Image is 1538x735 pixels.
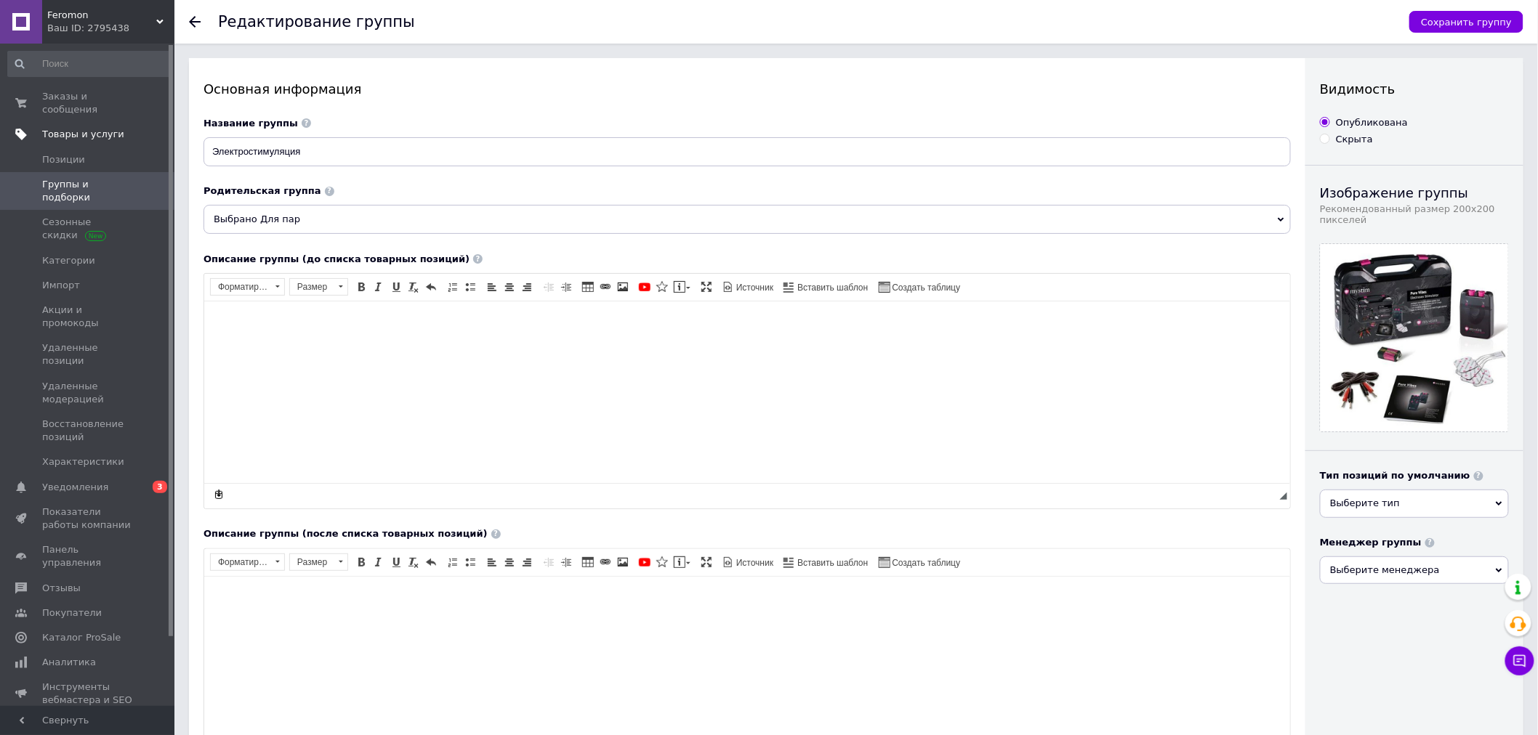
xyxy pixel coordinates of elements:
[672,279,693,295] a: Вставить сообщение
[637,279,653,295] a: Добавить видео с YouTube
[388,279,404,295] a: Подчеркнутый (Ctrl+U)
[1280,492,1287,500] span: Перетащите для изменения размера
[1505,646,1534,675] button: Чат с покупателем
[423,279,439,295] a: Отменить (Ctrl+Z)
[462,554,478,570] a: Вставить / удалить маркированный список
[734,282,773,294] span: Источник
[1320,556,1509,584] span: Выберите менеджера
[42,606,102,620] span: Покупатели
[211,487,227,503] a: Сделать резервную копию сейчас
[204,301,1290,483] iframe: Визуальный текстовый редактор, E35C9497-75CD-4F95-B759-8E64E233385B
[42,178,134,204] span: Группы и подборки
[580,554,596,570] a: Таблица
[698,279,714,295] a: Развернуть
[423,554,439,570] a: Отменить (Ctrl+Z)
[445,554,461,570] a: Вставить / удалить нумерованный список
[1271,488,1280,502] div: Подсчет символов
[7,51,172,77] input: Поиск
[597,554,613,570] a: Вставить/Редактировать ссылку (Ctrl+L)
[1321,244,1508,431] a: 13.jpg
[42,681,134,707] span: Инструменты вебмастера и SEO
[42,582,81,595] span: Отзывы
[795,557,868,569] span: Вставить шаблон
[698,554,714,570] a: Развернуть
[877,279,963,295] a: Создать таблицу
[502,554,518,570] a: По центру
[781,279,870,295] a: Вставить шаблон
[637,554,653,570] a: Добавить видео с YouTube
[1336,116,1408,129] div: Опубликована
[597,279,613,295] a: Вставить/Редактировать ссылку (Ctrl+L)
[1336,133,1373,146] div: Скрыта
[42,128,124,141] span: Товары и услуги
[1320,80,1509,98] div: Видимость
[353,554,369,570] a: Полужирный (Ctrl+B)
[289,553,348,571] a: Размер
[541,279,557,295] a: Уменьшить отступ
[371,279,387,295] a: Курсив (Ctrl+I)
[462,279,478,295] a: Вставить / удалить маркированный список
[189,16,201,28] div: Вернуться назад
[406,554,422,570] a: Убрать форматирование
[734,557,773,569] span: Источник
[371,554,387,570] a: Курсив (Ctrl+I)
[47,9,156,22] span: Feromon
[890,282,961,294] span: Создать таблицу
[502,279,518,295] a: По центру
[654,554,670,570] a: Вставить иконку
[484,554,500,570] a: По левому краю
[289,278,348,296] a: Размер
[1409,11,1523,33] button: Сохранить группу
[42,656,96,669] span: Аналитика
[541,554,557,570] a: Уменьшить отступ
[42,380,134,406] span: Удаленные модерацией
[615,554,631,570] a: Изображение
[890,557,961,569] span: Создать таблицу
[353,279,369,295] a: Полужирный (Ctrl+B)
[795,282,868,294] span: Вставить шаблон
[720,279,776,295] a: Источник
[47,22,174,35] div: Ваш ID: 2795438
[672,554,693,570] a: Вставить сообщение
[781,554,870,570] a: Вставить шаблон
[558,554,574,570] a: Увеличить отступ
[204,117,298,130] span: Название группы
[42,254,95,267] span: Категории
[877,554,963,570] a: Создать таблицу
[484,279,500,295] a: По левому краю
[1330,498,1400,508] span: Выберите тип
[388,554,404,570] a: Подчеркнутый (Ctrl+U)
[210,553,285,571] a: Форматирование
[445,279,461,295] a: Вставить / удалить нумерованный список
[42,90,134,116] span: Заказы и сообщения
[211,279,270,295] span: Форматирование
[204,205,1291,234] span: Выбрано Для пар
[204,253,470,266] span: Описание группы (до списка товарных позиций)
[218,13,415,31] h1: Редактирование группы
[1320,203,1509,225] div: Рекомендованный размер 200х200 пикселей
[42,481,108,494] span: Уведомления
[42,279,80,292] span: Импорт
[580,279,596,295] a: Таблица
[615,279,631,295] a: Изображение
[42,341,134,367] span: Удаленные позиции
[654,279,670,295] a: Вставить иконку
[720,554,776,570] a: Источник
[519,554,535,570] a: По правому краю
[290,554,334,570] span: Размер
[42,418,134,444] span: Восстановление позиций
[210,278,285,296] a: Форматирование
[153,481,167,493] span: 3
[204,184,321,198] span: Родительская группа
[42,543,134,569] span: Панель управления
[204,80,1291,98] div: Основная информация
[42,455,124,468] span: Характеристики
[42,505,134,532] span: Показатели работы компании
[42,631,121,644] span: Каталог ProSale
[204,527,488,540] span: Описание группы (после списка товарных позиций)
[406,279,422,295] a: Убрать форматирование
[42,216,134,242] span: Сезонные скидки
[1421,17,1512,28] span: Сохранить группу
